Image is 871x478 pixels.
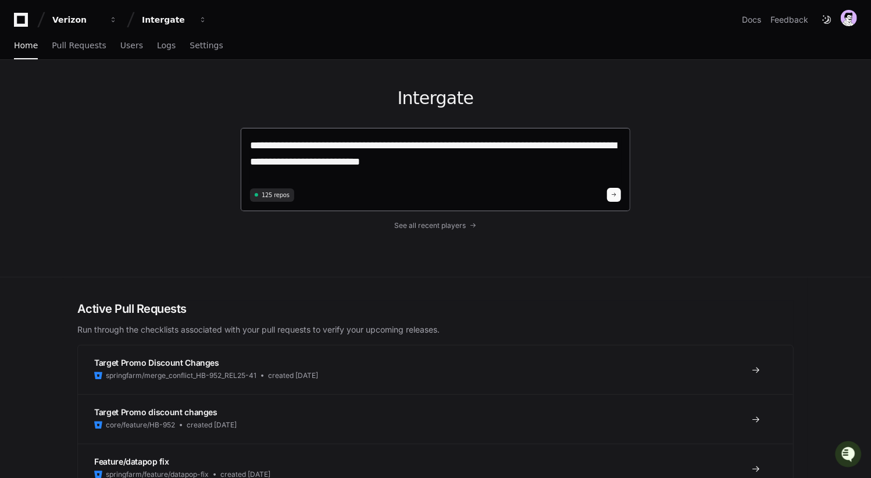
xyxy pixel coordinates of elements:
button: Start new chat [198,90,212,104]
a: See all recent players [240,221,631,230]
a: Docs [742,14,761,26]
h2: Active Pull Requests [77,301,794,317]
span: created [DATE] [187,420,237,430]
a: Logs [157,33,176,59]
div: Start new chat [40,87,191,98]
img: 1756235613930-3d25f9e4-fa56-45dd-b3ad-e072dfbd1548 [12,87,33,108]
span: springfarm/merge_conflict_HB-952_REL25-41 [106,371,256,380]
a: Target Promo discount changescore/feature/HB-952created [DATE] [78,394,793,444]
p: Run through the checklists associated with your pull requests to verify your upcoming releases. [77,324,794,336]
span: Pylon [116,122,141,131]
span: See all recent players [395,221,466,230]
span: Settings [190,42,223,49]
div: Verizon [52,14,102,26]
a: Settings [190,33,223,59]
span: Pull Requests [52,42,106,49]
span: Users [120,42,143,49]
span: core/feature/HB-952 [106,420,175,430]
button: Feedback [770,14,808,26]
span: created [DATE] [268,371,318,380]
a: Target Promo Discount Changesspringfarm/merge_conflict_HB-952_REL25-41created [DATE] [78,345,793,394]
div: Welcome [12,47,212,65]
iframe: Open customer support [834,440,865,471]
span: Target Promo discount changes [94,407,217,417]
a: Users [120,33,143,59]
h1: Intergate [240,88,631,109]
span: Target Promo Discount Changes [94,358,219,368]
img: avatar [841,10,857,26]
div: Intergate [142,14,192,26]
a: Powered byPylon [82,122,141,131]
img: PlayerZero [12,12,35,35]
div: We're available if you need us! [40,98,147,108]
span: Feature/datapop fix [94,456,169,466]
button: Verizon [48,9,122,30]
button: Intergate [137,9,212,30]
span: Logs [157,42,176,49]
a: Pull Requests [52,33,106,59]
span: 125 repos [262,191,290,199]
span: Home [14,42,38,49]
a: Home [14,33,38,59]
